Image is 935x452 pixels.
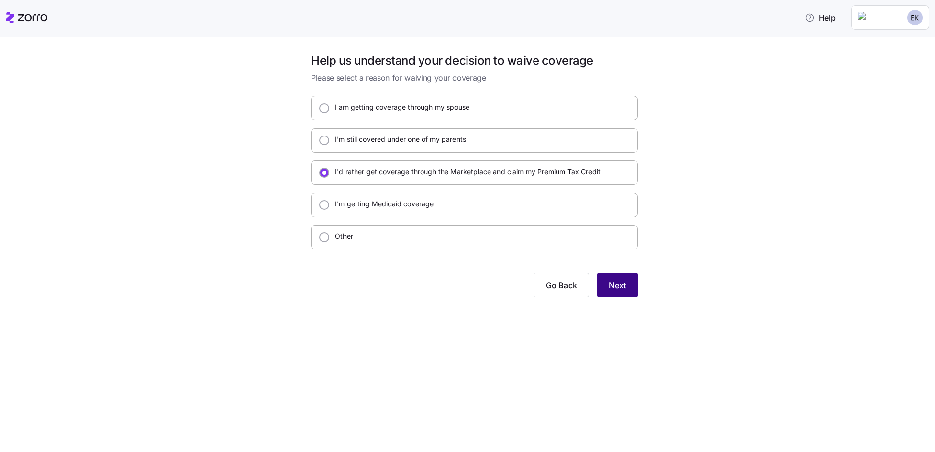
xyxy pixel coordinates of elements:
[534,273,589,297] button: Go Back
[797,8,844,27] button: Help
[329,135,466,144] label: I'm still covered under one of my parents
[329,199,434,209] label: I'm getting Medicaid coverage
[546,279,577,291] span: Go Back
[597,273,638,297] button: Next
[311,72,638,84] span: Please select a reason for waiving your coverage
[609,279,626,291] span: Next
[329,102,469,112] label: I am getting coverage through my spouse
[329,231,353,241] label: Other
[907,10,923,25] img: 5c7f620c26421ff92956c95cfe8ac4f4
[311,53,638,68] h1: Help us understand your decision to waive coverage
[805,12,836,23] span: Help
[858,12,893,23] img: Employer logo
[329,167,601,177] label: I'd rather get coverage through the Marketplace and claim my Premium Tax Credit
